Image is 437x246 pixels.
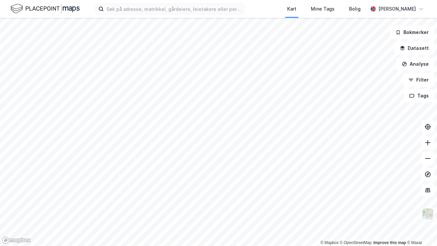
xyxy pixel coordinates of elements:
button: Tags [404,89,434,102]
img: logo.f888ab2527a4732fd821a326f86c7f29.svg [11,3,80,15]
button: Datasett [394,42,434,55]
button: Analyse [396,57,434,71]
a: Mapbox homepage [2,236,31,244]
a: Mapbox [320,240,339,245]
button: Filter [403,73,434,87]
div: Kontrollprogram for chat [404,214,437,246]
div: [PERSON_NAME] [378,5,416,13]
div: Mine Tags [311,5,335,13]
iframe: Chat Widget [404,214,437,246]
div: Kart [287,5,296,13]
a: OpenStreetMap [340,240,372,245]
a: Improve this map [373,240,406,245]
button: Bokmerker [390,26,434,39]
img: Z [422,208,434,220]
input: Søk på adresse, matrikkel, gårdeiere, leietakere eller personer [104,4,244,14]
div: Bolig [349,5,361,13]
